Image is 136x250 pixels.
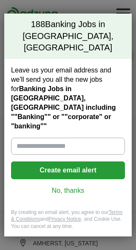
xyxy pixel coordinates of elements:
strong: Banking Jobs in [GEOGRAPHIC_DATA], [GEOGRAPHIC_DATA] including ""Banking"" or ""corporate" or "ba... [11,85,116,130]
div: By creating an email alert, you agree to our and , and Cookie Use. You can cancel at any time. [4,209,132,237]
a: No, thanks [18,186,118,195]
label: Leave us your email address and we'll send you all the new jobs for [11,66,125,131]
span: 188 [31,19,45,31]
a: Privacy Notice [48,216,81,222]
h2: Banking Jobs in [GEOGRAPHIC_DATA], [GEOGRAPHIC_DATA] [4,14,132,59]
button: Create email alert [11,161,125,179]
